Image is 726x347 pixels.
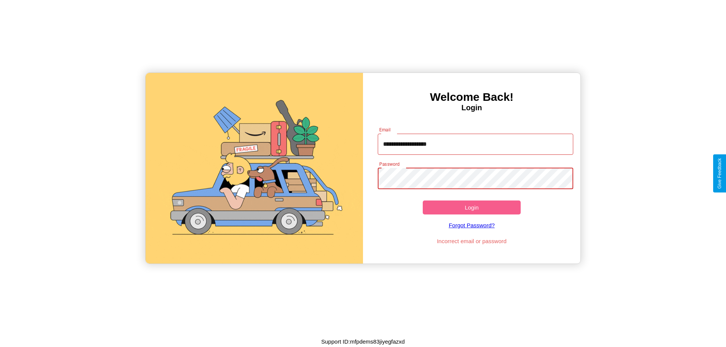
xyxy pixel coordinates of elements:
[321,336,405,347] p: Support ID: mfpdems83jiyegfazxd
[374,214,570,236] a: Forgot Password?
[379,161,399,167] label: Password
[379,126,391,133] label: Email
[363,103,580,112] h4: Login
[146,73,363,264] img: gif
[363,91,580,103] h3: Welcome Back!
[717,158,722,189] div: Give Feedback
[423,200,521,214] button: Login
[374,236,570,246] p: Incorrect email or password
